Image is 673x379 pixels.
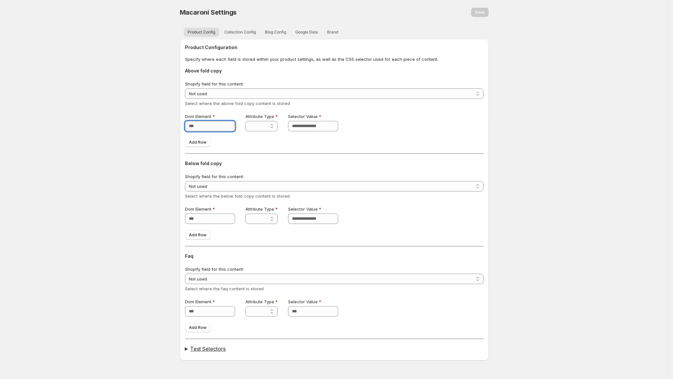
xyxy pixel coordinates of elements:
[185,174,244,179] span: Shopify field for this content:
[245,299,274,304] span: Attribute Type
[185,193,290,199] span: Select where the below fold copy content is stored
[185,160,483,167] h3: Below fold copy
[185,114,211,119] span: Dom Element
[245,114,274,119] span: Attribute Type
[185,267,244,272] span: Shopify field for this content:
[185,68,483,74] h3: Above fold copy
[185,286,264,291] span: Select where the faq content is stored
[185,138,210,147] button: Add Row
[288,114,318,119] span: Selector Value
[185,81,244,86] span: Shopify field for this content:
[180,8,237,16] span: Macaroni Settings
[288,206,318,212] span: Selector Value
[327,30,338,35] span: Brand
[189,140,206,145] span: Add Row
[185,44,483,51] h2: Product Configuration
[224,30,256,35] span: Collection Config
[185,253,483,259] h3: Faq
[188,30,215,35] span: Product Config
[185,323,210,332] button: Add Row
[189,325,206,330] span: Add Row
[185,299,211,304] span: Dom Element
[288,299,318,304] span: Selector Value
[185,230,210,240] button: Add Row
[189,232,206,238] span: Add Row
[185,346,483,352] summary: Test Selectors
[245,206,274,212] span: Attribute Type
[185,206,211,212] span: Dom Element
[185,101,290,106] span: Select where the above fold copy content is stored
[185,56,483,62] p: Specify where each field is stored within your product settings, as well as the CSS selector used...
[295,30,318,35] span: Google Data
[265,30,286,35] span: Blog Config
